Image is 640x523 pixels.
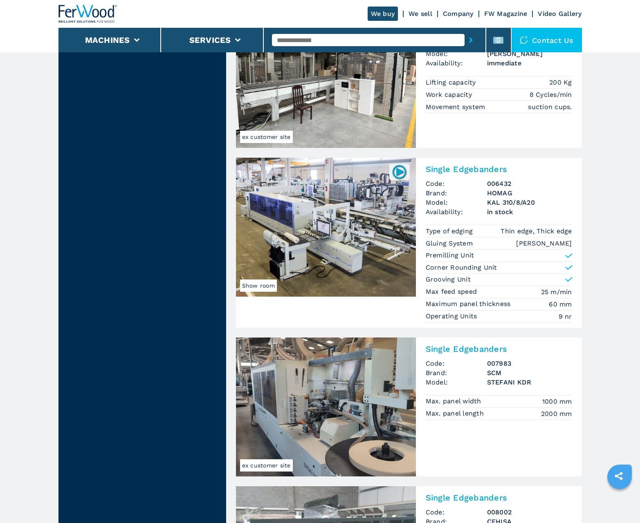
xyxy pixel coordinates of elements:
[487,188,572,198] h3: HOMAG
[426,368,487,378] span: Brand:
[236,337,416,476] img: Single Edgebanders SCM STEFANI KDR
[426,359,487,368] span: Code:
[240,459,293,472] span: ex customer site
[512,28,582,52] div: Contact us
[426,299,513,308] p: Maximum panel thickness
[549,299,572,309] em: 60 mm
[501,226,572,236] em: Thin edge, Thick edge
[189,35,231,45] button: Services
[426,493,572,503] h2: Single Edgebanders
[426,179,487,188] span: Code:
[487,49,572,58] h3: [PERSON_NAME]
[487,507,572,517] h3: 008002
[426,164,572,174] h2: Single Edgebanders
[530,90,572,99] em: 8 Cycles/min
[426,507,487,517] span: Code:
[236,158,416,297] img: Single Edgebanders HOMAG KAL 310/8/A20
[487,207,572,217] span: in stock
[236,9,416,148] img: Panel Stacking and Offloading NEOMEC AXEL C
[426,239,475,248] p: Gluing System
[426,227,475,236] p: Type of edging
[487,58,572,68] span: immediate
[85,35,130,45] button: Machines
[426,397,483,406] p: Max. panel width
[609,466,629,486] a: sharethis
[426,312,479,321] p: Operating Units
[542,397,572,406] em: 1000 mm
[484,10,528,18] a: FW Magazine
[538,10,582,18] a: Video Gallery
[236,9,582,148] a: Panel Stacking and Offloading NEOMEC AXEL Cex customer sitePanel Stacking and OffloadingCode:0079...
[236,158,582,327] a: Single Edgebanders HOMAG KAL 310/8/A20Show room006432Single EdgebandersCode:006432Brand:HOMAGMode...
[426,103,487,112] p: Movement system
[605,486,634,517] iframe: Chat
[443,10,474,18] a: Company
[487,179,572,188] h3: 006432
[368,7,398,21] a: We buy
[549,78,572,87] em: 200 Kg
[541,409,572,418] em: 2000 mm
[426,378,487,387] span: Model:
[426,78,478,87] p: Lifting capacity
[391,164,407,180] img: 006432
[426,188,487,198] span: Brand:
[528,102,572,112] em: suction cups.
[516,239,572,248] em: [PERSON_NAME]
[240,131,293,143] span: ex customer site
[426,251,474,260] p: Premilling Unit
[487,378,572,387] h3: STEFANI KDR
[426,207,487,217] span: Availability:
[58,5,117,23] img: Ferwood
[487,198,572,207] h3: KAL 310/8/A20
[240,279,277,292] span: Show room
[541,287,572,297] em: 25 m/min
[559,312,572,321] em: 9 nr
[426,409,486,418] p: Max. panel length
[426,344,572,354] h2: Single Edgebanders
[426,287,479,296] p: Max feed speed
[409,10,432,18] a: We sell
[236,337,582,476] a: Single Edgebanders SCM STEFANI KDRex customer siteSingle EdgebandersCode:007983Brand:SCMModel:STE...
[426,90,474,99] p: Work capacity
[426,198,487,207] span: Model:
[426,263,497,272] p: Corner Rounding Unit
[426,275,471,284] p: Grooving Unit
[465,31,477,49] button: submit-button
[487,368,572,378] h3: SCM
[520,36,528,44] img: Contact us
[426,49,487,58] span: Model:
[426,58,487,68] span: Availability:
[487,359,572,368] h3: 007983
